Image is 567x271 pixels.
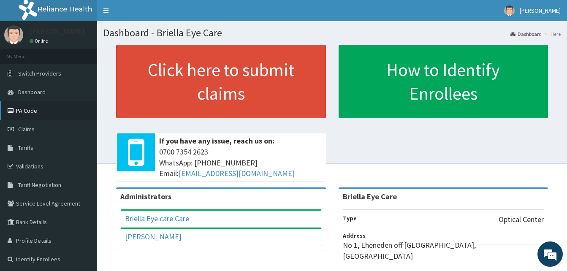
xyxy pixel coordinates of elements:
span: [PERSON_NAME] [520,7,561,14]
a: [EMAIL_ADDRESS][DOMAIN_NAME] [179,168,295,178]
p: No 1, Eheneden off [GEOGRAPHIC_DATA], [GEOGRAPHIC_DATA] [343,240,544,261]
span: Switch Providers [18,70,61,77]
img: User Image [4,25,23,44]
li: Here [543,30,561,38]
img: User Image [504,5,515,16]
b: If you have any issue, reach us on: [159,136,274,146]
span: Claims [18,125,35,133]
h1: Dashboard - Briella Eye Care [103,27,561,38]
p: [PERSON_NAME] [30,27,85,35]
a: [PERSON_NAME] [125,232,182,241]
span: Tariff Negotiation [18,181,61,189]
a: How to Identify Enrollees [339,45,548,118]
span: Tariffs [18,144,33,152]
a: Briella Eye care Care [125,214,189,223]
a: Click here to submit claims [116,45,326,118]
b: Administrators [120,192,171,201]
a: Dashboard [510,30,542,38]
strong: Briella Eye Care [343,192,397,201]
a: Online [30,38,50,44]
b: Type [343,214,357,222]
p: Optical Center [499,214,544,225]
span: 0700 7354 2623 WhatsApp: [PHONE_NUMBER] Email: [159,146,322,179]
span: Dashboard [18,88,46,96]
b: Address [343,232,366,239]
